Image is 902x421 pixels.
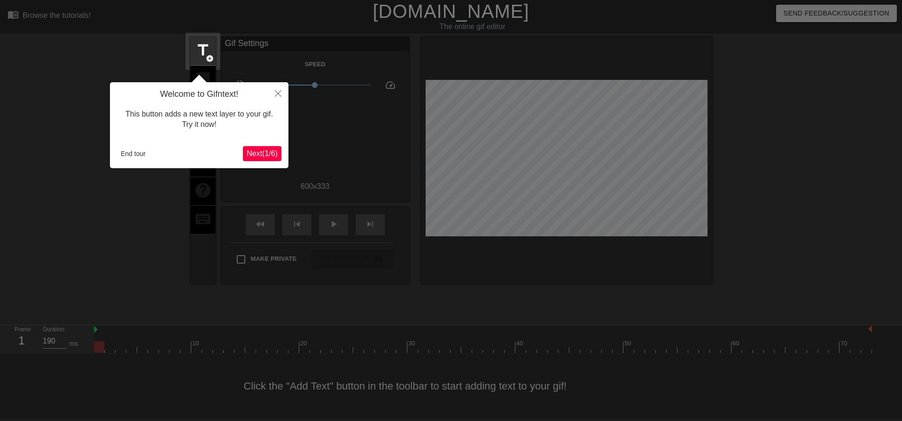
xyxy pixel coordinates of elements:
[117,100,281,140] div: This button adds a new text layer to your gif. Try it now!
[117,147,149,161] button: End tour
[117,89,281,100] h4: Welcome to Gifntext!
[243,146,281,161] button: Next
[247,149,278,157] span: Next ( 1 / 6 )
[268,82,288,104] button: Close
